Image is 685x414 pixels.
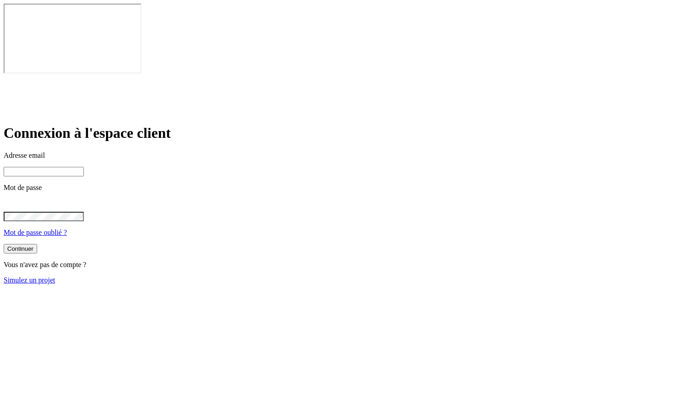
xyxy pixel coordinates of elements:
a: Mot de passe oublié ? [4,229,67,236]
a: Simulez un projet [4,276,55,284]
h1: Connexion à l'espace client [4,125,681,141]
p: Mot de passe [4,184,681,192]
p: Vous n'avez pas de compte ? [4,261,681,269]
button: Continuer [4,244,37,253]
div: Continuer [7,245,34,252]
p: Adresse email [4,151,681,160]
